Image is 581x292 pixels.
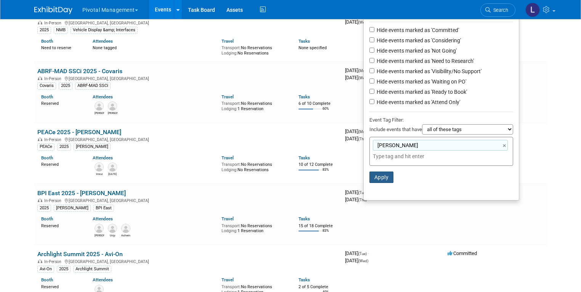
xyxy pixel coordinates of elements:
div: ABRF-MAD SSCi [75,82,111,89]
a: Booth [41,277,53,282]
span: Transport: [221,223,241,228]
div: NMB [54,27,68,34]
span: [DATE] [345,189,369,195]
span: [DATE] [345,250,369,256]
span: Transport: [221,284,241,289]
a: BPI East 2025 - [PERSON_NAME] [37,189,126,197]
input: Type tag and hit enter [373,152,480,160]
a: Booth [41,216,53,221]
div: No Reservations No Reservations [221,44,287,56]
span: - [368,250,369,256]
span: (Tue) [358,191,367,195]
div: [PERSON_NAME] [54,205,91,212]
div: [GEOGRAPHIC_DATA], [GEOGRAPHIC_DATA] [37,75,339,81]
div: Include events that have [369,124,513,137]
td: 83% [323,168,329,178]
img: In-Person Event [38,259,42,263]
div: [GEOGRAPHIC_DATA], [GEOGRAPHIC_DATA] [37,258,339,264]
span: (Mon) [358,130,368,134]
div: 2025 [57,143,71,150]
td: 60% [323,107,329,117]
a: × [503,141,508,150]
a: Attendees [93,39,113,44]
div: Covaris [37,82,56,89]
span: Lodging: [221,228,238,233]
label: Hide events marked as 'Waiting on PO' [375,78,466,85]
span: Transport: [221,162,241,167]
span: In-Person [44,198,64,203]
div: Omar El-Ghouch [95,233,104,237]
span: [DATE] [345,128,371,134]
span: In-Person [44,259,64,264]
img: Imroz Ghangas [95,162,104,172]
span: [PERSON_NAME] [376,141,418,149]
div: 15 of 18 Complete [299,223,339,229]
div: Archlight Summit [73,266,111,273]
img: Sujash Chatterjee [108,101,117,111]
div: Raja Srinivas [108,172,117,176]
div: 2 of 5 Complete [299,284,339,290]
label: Hide events marked as 'Considering' [375,37,461,44]
div: Avi-On [37,266,54,273]
label: Hide events marked as 'Need to Research' [375,57,474,65]
img: In-Person Event [38,198,42,202]
a: Tasks [299,216,310,221]
div: Event Tag Filter: [369,116,513,124]
label: Hide events marked as 'Committed' [375,26,459,34]
div: None tagged [93,44,216,51]
div: No Reservations No Reservations [221,160,287,172]
img: In-Person Event [38,76,42,80]
a: Attendees [93,94,113,99]
span: Lodging: [221,106,238,111]
a: Travel [221,277,234,282]
a: Travel [221,155,234,160]
div: No Reservations 1 Reservation [221,99,287,111]
a: Travel [221,39,234,44]
div: Reserved [41,160,81,167]
span: [DATE] [345,136,367,141]
span: In-Person [44,137,64,142]
img: In-Person Event [38,21,42,24]
div: [GEOGRAPHIC_DATA], [GEOGRAPHIC_DATA] [37,136,339,142]
span: [DATE] [345,197,367,202]
span: Transport: [221,45,241,50]
div: 2025 [59,82,72,89]
div: [GEOGRAPHIC_DATA], [GEOGRAPHIC_DATA] [37,19,339,26]
a: Booth [41,39,53,44]
div: Reserved [41,283,81,290]
span: (Wed) [358,76,368,80]
a: Archlight Summit 2025 - Avi-On [37,250,123,258]
a: Tasks [299,39,310,44]
a: ABRF-MAD SSCi 2025 - Covaris [37,67,122,75]
a: Search [480,3,515,17]
div: 2025 [37,27,51,34]
span: Search [491,7,508,13]
div: Unjy Park [108,233,117,237]
span: Transport: [221,101,241,106]
a: Travel [221,216,234,221]
img: Melissa Gabello [95,101,104,111]
a: Booth [41,155,53,160]
div: 6 of 10 Complete [299,101,339,106]
div: Reserved [41,222,81,229]
a: Attendees [93,277,113,282]
img: Leslie Pelton [525,3,540,17]
div: [PERSON_NAME] [74,143,111,150]
img: Omar El-Ghouch [95,224,104,233]
span: (Thu) [358,137,367,141]
td: 83% [323,229,329,239]
div: Ashwin Rajput [121,233,131,237]
span: (Thu) [358,198,367,202]
div: Need to reserve [41,44,81,51]
div: Imroz Ghangas [95,172,104,176]
span: Committed [448,250,477,256]
span: In-Person [44,76,64,81]
a: Tasks [299,94,310,99]
a: Attendees [93,155,113,160]
a: Travel [221,94,234,99]
div: Vehicle Display &amp; Interfaces [71,27,138,34]
a: Attendees [93,216,113,221]
img: In-Person Event [38,137,42,141]
span: (Tue) [358,252,367,256]
label: Hide events marked as 'Visibility/No Support' [375,67,481,75]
